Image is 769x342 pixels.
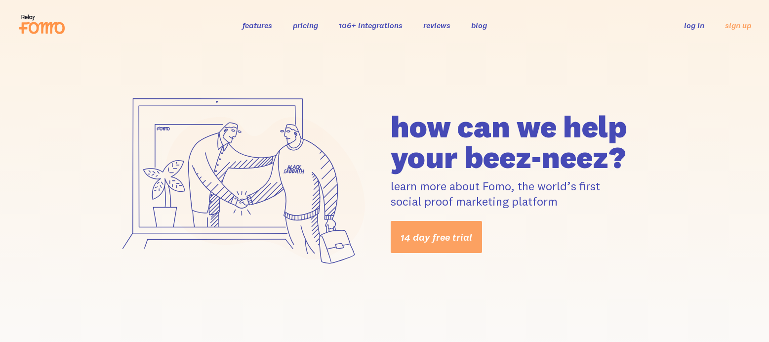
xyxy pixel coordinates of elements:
[243,20,272,30] a: features
[423,20,450,30] a: reviews
[391,111,660,172] h1: how can we help your beez-neez?
[339,20,403,30] a: 106+ integrations
[293,20,318,30] a: pricing
[684,20,704,30] a: log in
[391,178,660,209] p: learn more about Fomo, the world’s first social proof marketing platform
[725,20,751,31] a: sign up
[471,20,487,30] a: blog
[391,221,482,253] a: 14 day free trial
